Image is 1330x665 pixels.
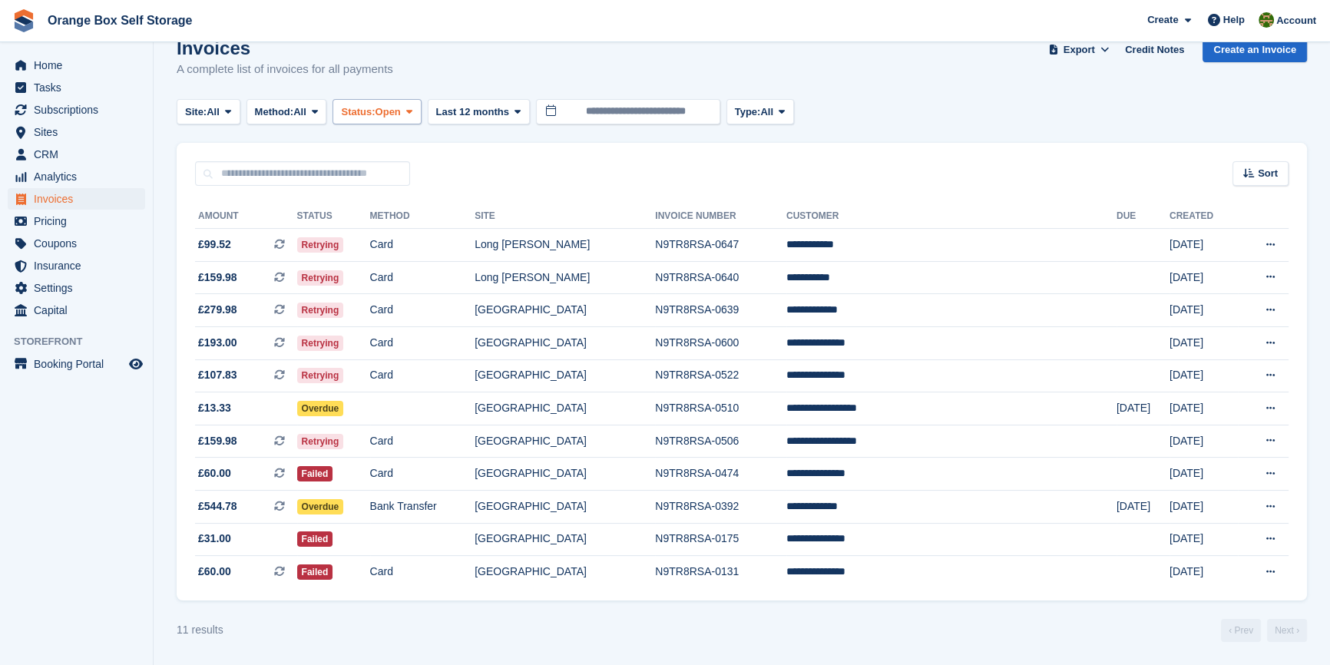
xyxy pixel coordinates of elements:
[293,104,306,120] span: All
[297,466,333,481] span: Failed
[655,425,786,458] td: N9TR8RSA-0506
[34,255,126,276] span: Insurance
[1064,42,1095,58] span: Export
[1119,38,1190,63] a: Credit Notes
[255,104,294,120] span: Method:
[475,229,655,262] td: Long [PERSON_NAME]
[475,294,655,327] td: [GEOGRAPHIC_DATA]
[370,556,475,588] td: Card
[8,299,145,321] a: menu
[655,229,786,262] td: N9TR8RSA-0647
[8,166,145,187] a: menu
[1170,204,1238,229] th: Created
[475,204,655,229] th: Site
[177,99,240,124] button: Site: All
[297,204,370,229] th: Status
[475,556,655,588] td: [GEOGRAPHIC_DATA]
[8,99,145,121] a: menu
[341,104,375,120] span: Status:
[198,237,231,253] span: £99.52
[8,121,145,143] a: menu
[177,622,223,638] div: 11 results
[297,270,344,286] span: Retrying
[1170,425,1238,458] td: [DATE]
[376,104,401,120] span: Open
[198,270,237,286] span: £159.98
[34,121,126,143] span: Sites
[655,556,786,588] td: N9TR8RSA-0131
[1203,38,1307,63] a: Create an Invoice
[475,490,655,523] td: [GEOGRAPHIC_DATA]
[1258,166,1278,181] span: Sort
[735,104,761,120] span: Type:
[34,55,126,76] span: Home
[655,523,786,556] td: N9TR8RSA-0175
[1276,13,1316,28] span: Account
[655,490,786,523] td: N9TR8RSA-0392
[198,400,231,416] span: £13.33
[8,188,145,210] a: menu
[1170,229,1238,262] td: [DATE]
[655,326,786,359] td: N9TR8RSA-0600
[297,368,344,383] span: Retrying
[14,334,153,349] span: Storefront
[475,326,655,359] td: [GEOGRAPHIC_DATA]
[1170,392,1238,425] td: [DATE]
[475,392,655,425] td: [GEOGRAPHIC_DATA]
[297,237,344,253] span: Retrying
[177,61,393,78] p: A complete list of invoices for all payments
[198,465,231,481] span: £60.00
[34,277,126,299] span: Settings
[207,104,220,120] span: All
[1170,261,1238,294] td: [DATE]
[1267,619,1307,642] a: Next
[34,188,126,210] span: Invoices
[1259,12,1274,28] img: Sarah
[297,401,344,416] span: Overdue
[370,490,475,523] td: Bank Transfer
[655,392,786,425] td: N9TR8RSA-0510
[370,359,475,392] td: Card
[34,144,126,165] span: CRM
[370,261,475,294] td: Card
[34,299,126,321] span: Capital
[195,204,297,229] th: Amount
[1117,392,1170,425] td: [DATE]
[370,204,475,229] th: Method
[185,104,207,120] span: Site:
[428,99,530,124] button: Last 12 months
[297,531,333,547] span: Failed
[475,458,655,491] td: [GEOGRAPHIC_DATA]
[726,99,794,124] button: Type: All
[1218,619,1310,642] nav: Page
[1170,458,1238,491] td: [DATE]
[436,104,509,120] span: Last 12 months
[332,99,421,124] button: Status: Open
[8,55,145,76] a: menu
[655,261,786,294] td: N9TR8RSA-0640
[1170,294,1238,327] td: [DATE]
[8,233,145,254] a: menu
[760,104,773,120] span: All
[475,359,655,392] td: [GEOGRAPHIC_DATA]
[34,233,126,254] span: Coupons
[127,355,145,373] a: Preview store
[34,99,126,121] span: Subscriptions
[198,335,237,351] span: £193.00
[1045,38,1113,63] button: Export
[34,210,126,232] span: Pricing
[34,77,126,98] span: Tasks
[297,303,344,318] span: Retrying
[34,353,126,375] span: Booking Portal
[1170,359,1238,392] td: [DATE]
[246,99,327,124] button: Method: All
[475,523,655,556] td: [GEOGRAPHIC_DATA]
[655,294,786,327] td: N9TR8RSA-0639
[198,302,237,318] span: £279.98
[8,210,145,232] a: menu
[8,277,145,299] a: menu
[1221,619,1261,642] a: Previous
[655,204,786,229] th: Invoice Number
[1223,12,1245,28] span: Help
[370,229,475,262] td: Card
